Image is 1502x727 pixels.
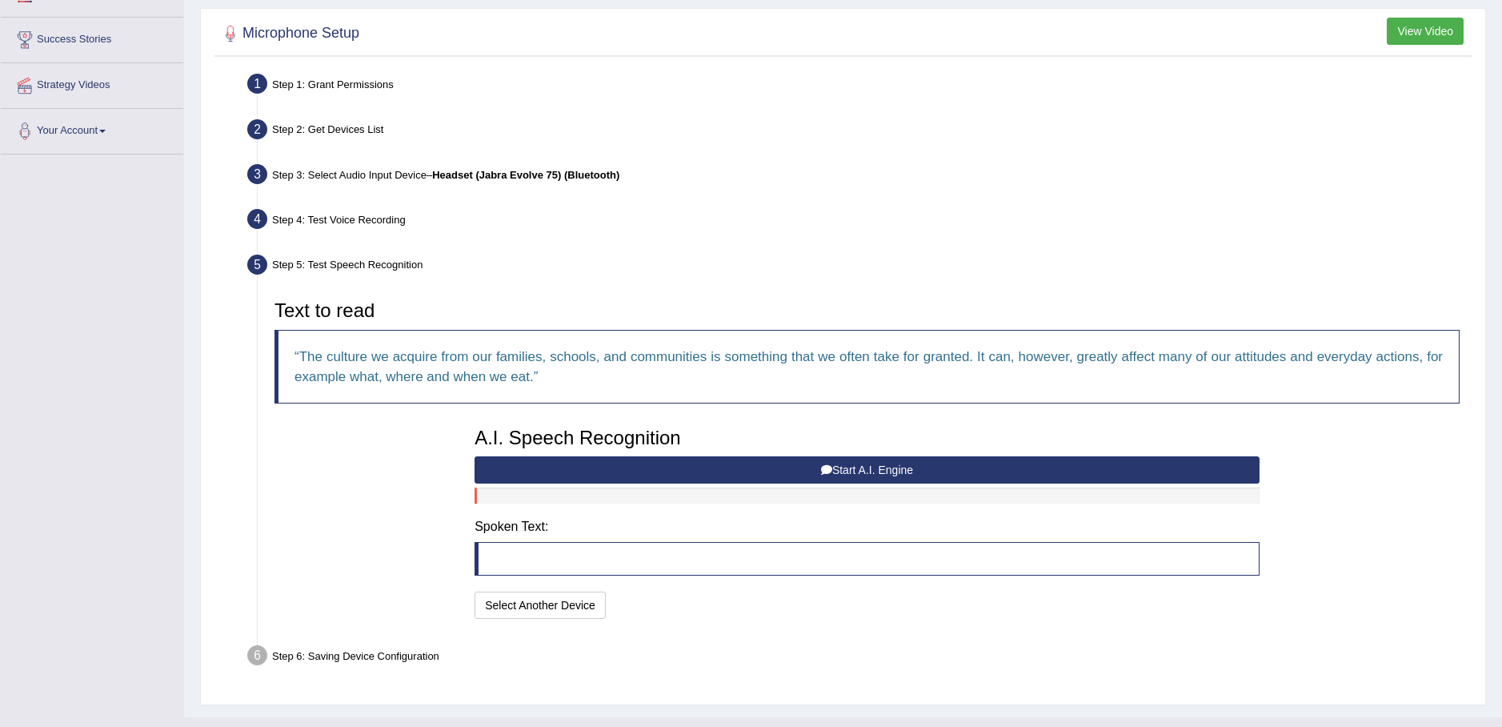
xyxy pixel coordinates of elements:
[240,250,1478,285] div: Step 5: Test Speech Recognition
[427,169,619,181] span: –
[1,18,183,58] a: Success Stories
[240,641,1478,676] div: Step 6: Saving Device Configuration
[240,204,1478,239] div: Step 4: Test Voice Recording
[240,159,1478,195] div: Step 3: Select Audio Input Device
[1,109,183,149] a: Your Account
[240,114,1478,150] div: Step 2: Get Devices List
[294,349,1443,384] q: The culture we acquire from our families, schools, and communities is something that we often tak...
[274,300,1460,321] h3: Text to read
[218,22,359,46] h2: Microphone Setup
[1,63,183,103] a: Strategy Videos
[475,592,606,619] button: Select Another Device
[432,169,619,181] b: Headset (Jabra Evolve 75) (Bluetooth)
[475,456,1260,484] button: Start A.I. Engine
[240,69,1478,104] div: Step 1: Grant Permissions
[1387,18,1464,45] button: View Video
[475,428,1260,448] h3: A.I. Speech Recognition
[475,520,1260,534] h4: Spoken Text:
